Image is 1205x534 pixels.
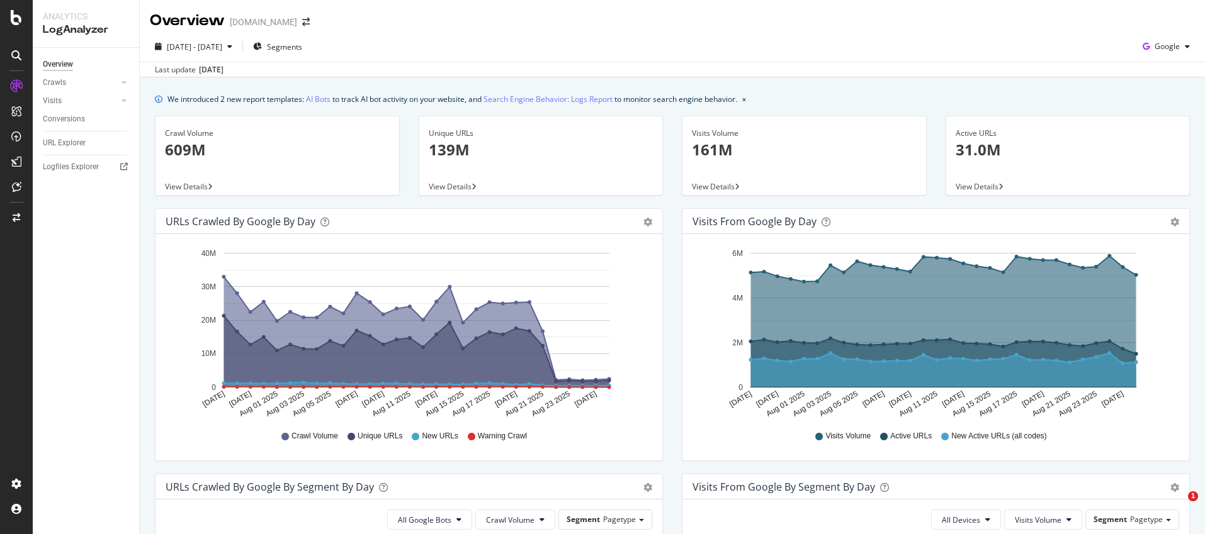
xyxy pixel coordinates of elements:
[334,389,359,409] text: [DATE]
[567,514,600,525] span: Segment
[693,215,817,228] div: Visits from Google by day
[643,483,652,492] div: gear
[429,128,653,139] div: Unique URLs
[486,515,535,525] span: Crawl Volume
[1188,491,1198,501] span: 1
[267,42,302,52] span: Segments
[429,139,653,160] p: 139M
[1015,515,1061,525] span: Visits Volume
[199,64,223,75] div: [DATE]
[414,389,439,409] text: [DATE]
[1170,218,1179,226] div: gear
[692,139,917,160] p: 161M
[166,481,374,493] div: URLs Crawled by Google By Segment By Day
[424,389,465,418] text: Aug 15 2025
[732,249,743,258] text: 6M
[951,431,1046,442] span: New Active URLs (all codes)
[951,389,992,418] text: Aug 15 2025
[1021,389,1046,409] text: [DATE]
[43,94,118,108] a: Visits
[398,515,451,525] span: All Google Bots
[230,16,297,28] div: [DOMAIN_NAME]
[1004,509,1082,530] button: Visits Volume
[692,128,917,139] div: Visits Volume
[201,249,216,258] text: 40M
[450,389,492,418] text: Aug 17 2025
[941,389,966,409] text: [DATE]
[603,514,636,525] span: Pagetype
[43,113,130,126] a: Conversions
[43,76,118,89] a: Crawls
[692,181,735,192] span: View Details
[43,160,130,174] a: Logfiles Explorer
[956,128,1180,139] div: Active URLs
[977,389,1019,418] text: Aug 17 2025
[739,90,749,108] button: close banner
[818,389,859,418] text: Aug 05 2025
[693,481,875,493] div: Visits from Google By Segment By Day
[43,58,73,71] div: Overview
[43,160,99,174] div: Logfiles Explorer
[942,515,980,525] span: All Devices
[890,431,932,442] span: Active URLs
[1155,41,1180,52] span: Google
[166,215,315,228] div: URLs Crawled by Google by day
[248,36,307,57] button: Segments
[212,383,216,392] text: 0
[1031,389,1072,418] text: Aug 21 2025
[150,36,237,57] button: [DATE] - [DATE]
[361,389,386,409] text: [DATE]
[1130,514,1163,525] span: Pagetype
[43,113,85,126] div: Conversions
[150,10,225,31] div: Overview
[1170,483,1179,492] div: gear
[956,139,1180,160] p: 31.0M
[1100,389,1125,409] text: [DATE]
[732,294,743,303] text: 4M
[956,181,999,192] span: View Details
[504,389,545,418] text: Aug 21 2025
[530,389,572,418] text: Aug 23 2025
[494,389,519,409] text: [DATE]
[738,383,743,392] text: 0
[387,509,472,530] button: All Google Bots
[165,139,390,160] p: 609M
[728,389,753,409] text: [DATE]
[765,389,806,418] text: Aug 01 2025
[861,389,886,409] text: [DATE]
[1138,36,1195,57] button: Google
[573,389,598,409] text: [DATE]
[371,389,412,418] text: Aug 11 2025
[1094,514,1127,525] span: Segment
[755,389,780,409] text: [DATE]
[1162,491,1192,521] iframe: Intercom live chat
[475,509,555,530] button: Crawl Volume
[155,92,1190,106] div: info banner
[167,92,737,106] div: We introduced 2 new report templates: to track AI bot activity on your website, and to monitor se...
[306,92,331,106] a: AI Bots
[791,389,833,418] text: Aug 03 2025
[165,128,390,139] div: Crawl Volume
[43,94,62,108] div: Visits
[201,316,216,325] text: 20M
[43,76,66,89] div: Crawls
[732,338,743,347] text: 2M
[898,389,939,418] text: Aug 11 2025
[931,509,1001,530] button: All Devices
[643,218,652,226] div: gear
[228,389,253,409] text: [DATE]
[155,64,223,75] div: Last update
[484,92,613,106] a: Search Engine Behavior: Logs Report
[888,389,913,409] text: [DATE]
[43,23,129,37] div: LogAnalyzer
[693,244,1175,419] svg: A chart.
[201,350,216,359] text: 10M
[1057,389,1099,418] text: Aug 23 2025
[201,389,226,409] text: [DATE]
[167,42,222,52] span: [DATE] - [DATE]
[166,244,648,419] svg: A chart.
[238,389,280,418] text: Aug 01 2025
[291,389,332,418] text: Aug 05 2025
[422,431,458,442] span: New URLs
